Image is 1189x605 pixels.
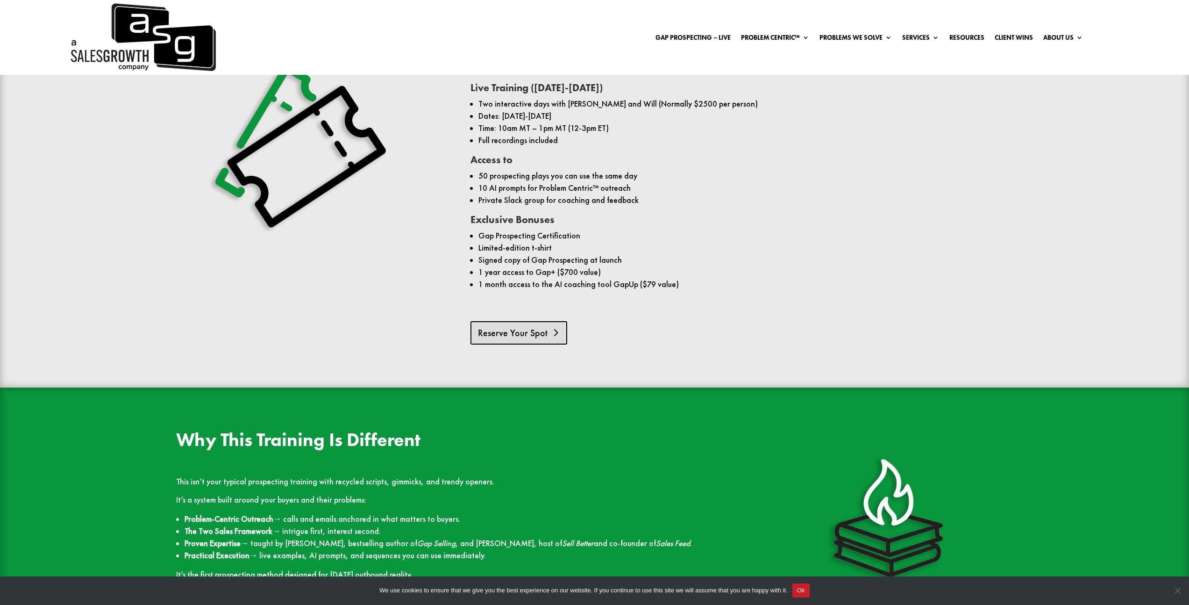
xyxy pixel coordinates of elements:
img: Ticket Shadow [207,52,394,239]
li: 1 month access to the AI coaching tool GapUp ($79 value) [478,278,1012,290]
li: 1 year access to Gap+ ($700 value) [478,266,1012,278]
li: 50 prospecting plays you can use the same day [478,170,1012,182]
li: Time: 10am MT – 1pm MT (12-3pm ET) [478,122,1012,134]
span: Full recordings included [478,135,558,145]
h3: Access to [470,155,1013,170]
p: It’s a system built around your buyers and their problems: [176,495,719,513]
a: Problem Centric™ [741,34,809,44]
li: Private Slack group for coaching and feedback [478,194,1012,206]
li: → calls and emails anchored in what matters to buyers. [185,513,719,525]
span: Limited-edition t-shirt [478,243,552,253]
p: This isn’t your typical prospecting training with recycled scripts, gimmicks, and trendy openers. [176,477,719,495]
strong: Practical Execution [185,550,249,561]
strong: Proven Expertise [185,538,241,548]
li: Gap Prospecting Certification [478,230,1012,242]
li: → taught by [PERSON_NAME], bestselling author of , and [PERSON_NAME], host of and co-founder of . [185,537,719,549]
em: Sales Feed [656,538,690,548]
strong: The Two Sales Framework [185,526,272,536]
p: It’s the first prospecting method designed for [DATE] outbound reality. [176,570,719,580]
a: Resources [949,34,984,44]
a: Reserve Your Spot [470,321,567,345]
a: Problems We Solve [819,34,892,44]
li: Two interactive days with [PERSON_NAME] and Will (Normally $2500 per person) [478,98,1012,110]
h3: Live Training ([DATE]-[DATE]) [470,83,1013,98]
li: Dates: [DATE]-[DATE] [478,110,1012,122]
h2: Why This Training Is Different [176,431,719,454]
a: Services [902,34,939,44]
h3: Exclusive Bonuses [470,215,1013,230]
a: Gap Prospecting – LIVE [655,34,731,44]
li: 10 AI prompts for Problem Centric™ outreach [478,182,1012,194]
a: About Us [1043,34,1083,44]
li: → live examples, AI prompts, and sequences you can use immediately. [185,549,719,562]
li: Signed copy of Gap Prospecting at launch [478,254,1012,266]
span: No [1173,586,1182,595]
li: → intrigue first, interest second. [185,525,719,537]
em: Gap Selling [417,538,456,548]
span: We use cookies to ensure that we give you the best experience on our website. If you continue to ... [379,586,787,595]
strong: Problem-Centric Outreach [185,514,273,524]
em: Sell Better [562,538,594,548]
button: Ok [792,583,810,598]
a: Client Wins [995,34,1033,44]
